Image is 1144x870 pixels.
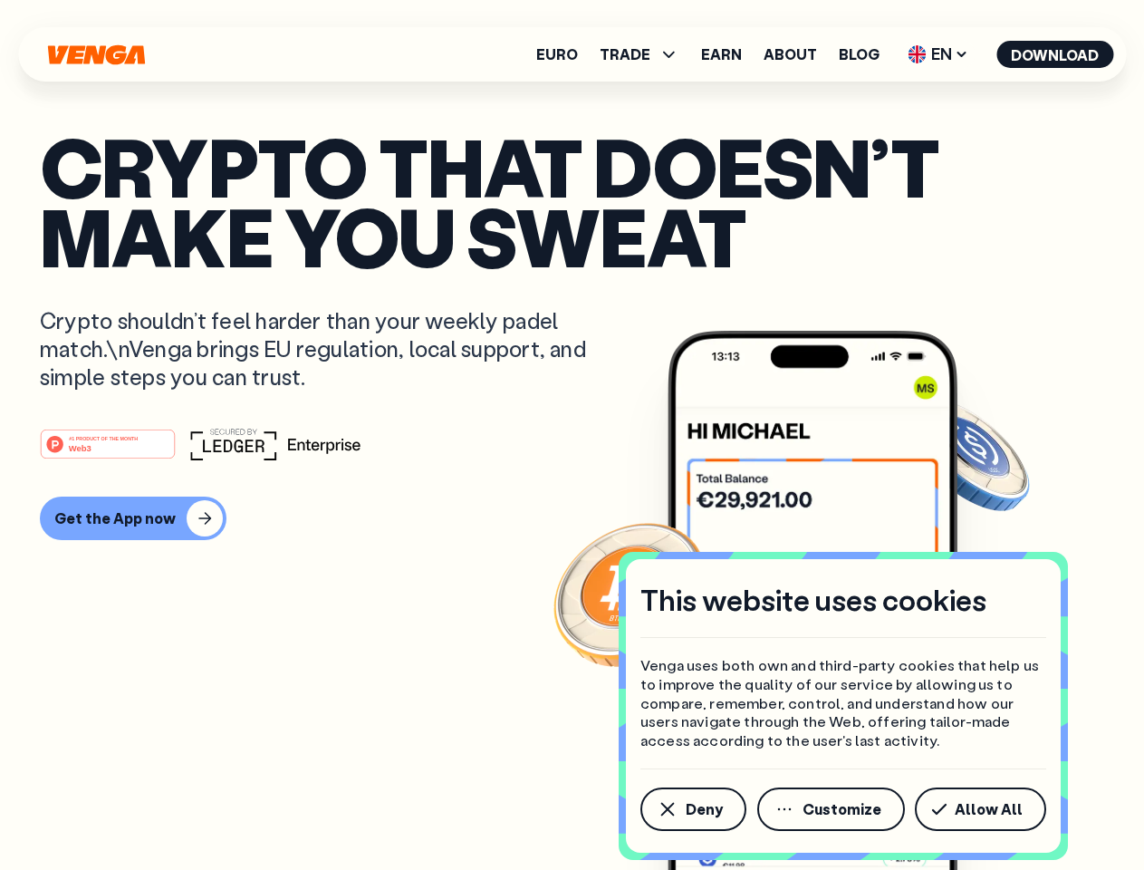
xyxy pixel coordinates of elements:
p: Venga uses both own and third-party cookies that help us to improve the quality of our service by... [640,656,1046,750]
button: Customize [757,788,905,831]
a: Euro [536,47,578,62]
span: TRADE [600,47,650,62]
a: Earn [701,47,742,62]
p: Crypto that doesn’t make you sweat [40,131,1104,270]
div: Get the App now [54,509,176,527]
tspan: Web3 [69,442,91,452]
span: TRADE [600,43,679,65]
button: Deny [640,788,746,831]
button: Get the App now [40,497,226,540]
span: EN [901,40,975,69]
tspan: #1 PRODUCT OF THE MONTH [69,435,138,440]
button: Download [996,41,1113,68]
span: Allow All [955,802,1023,817]
svg: Home [45,44,147,65]
a: Blog [839,47,880,62]
a: #1 PRODUCT OF THE MONTHWeb3 [40,440,176,463]
a: Get the App now [40,497,1104,540]
h4: This website uses cookies [640,581,986,619]
span: Deny [686,802,723,817]
img: USDC coin [903,390,1033,520]
img: Bitcoin [550,512,713,675]
a: About [764,47,817,62]
span: Customize [803,802,881,817]
img: flag-uk [908,45,926,63]
p: Crypto shouldn’t feel harder than your weekly padel match.\nVenga brings EU regulation, local sup... [40,306,612,391]
button: Allow All [915,788,1046,831]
